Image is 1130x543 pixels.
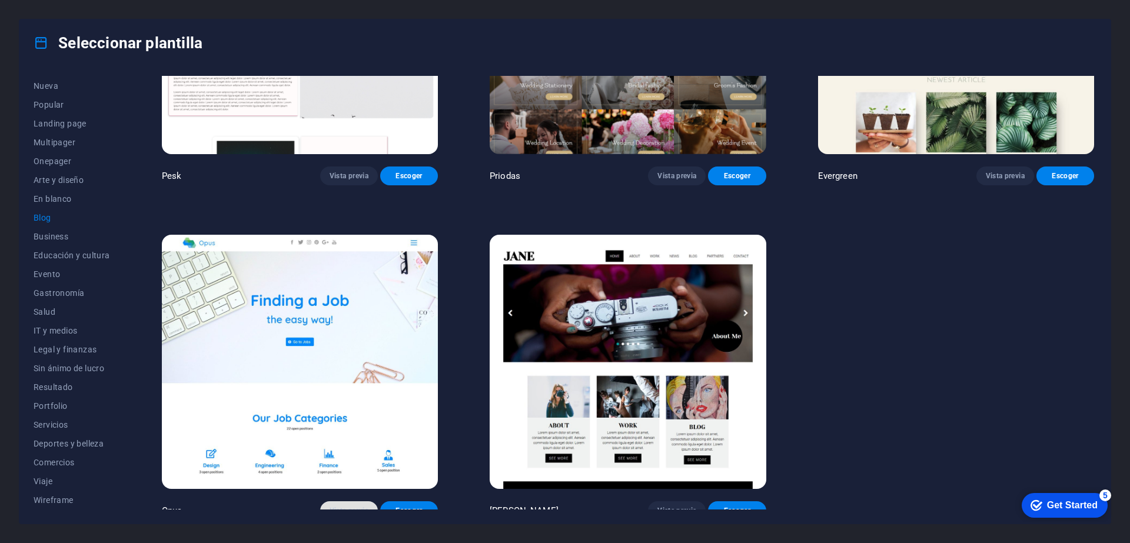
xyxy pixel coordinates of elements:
[34,81,110,91] span: Nueva
[657,171,696,181] span: Vista previa
[380,501,438,520] button: Escoger
[34,472,110,491] button: Viaje
[87,2,99,14] div: 5
[162,505,182,517] p: Opus
[34,156,110,166] span: Onepager
[34,439,110,448] span: Deportes y belleza
[330,171,368,181] span: Vista previa
[490,170,520,182] p: Priodas
[34,246,110,265] button: Educación y cultura
[34,208,110,227] button: Blog
[34,321,110,340] button: IT y medios
[380,166,438,185] button: Escoger
[34,175,110,185] span: Arte y diseño
[34,458,110,467] span: Comercios
[34,415,110,434] button: Servicios
[648,501,706,520] button: Vista previa
[162,170,182,182] p: Pesk
[34,401,110,411] span: Portfolio
[34,100,110,109] span: Popular
[34,288,110,298] span: Gastronomía
[320,166,378,185] button: Vista previa
[34,76,110,95] button: Nueva
[1046,171,1085,181] span: Escoger
[162,235,438,489] img: Opus
[34,232,110,241] span: Business
[34,269,110,279] span: Evento
[35,13,85,24] div: Get Started
[330,506,368,515] span: Vista previa
[34,284,110,302] button: Gastronomía
[34,345,110,354] span: Legal y finanzas
[34,138,110,147] span: Multipager
[34,378,110,397] button: Resultado
[976,166,1034,185] button: Vista previa
[34,453,110,472] button: Comercios
[34,397,110,415] button: Portfolio
[490,505,559,517] p: [PERSON_NAME]
[708,166,766,185] button: Escoger
[717,506,756,515] span: Escoger
[34,189,110,208] button: En blanco
[708,501,766,520] button: Escoger
[717,171,756,181] span: Escoger
[1036,166,1094,185] button: Escoger
[34,34,202,52] h4: Seleccionar plantilla
[648,166,706,185] button: Vista previa
[34,119,110,128] span: Landing page
[818,170,858,182] p: Evergreen
[34,359,110,378] button: Sin ánimo de lucro
[34,340,110,359] button: Legal y finanzas
[34,194,110,204] span: En blanco
[34,251,110,260] span: Educación y cultura
[34,152,110,171] button: Onepager
[34,364,110,373] span: Sin ánimo de lucro
[34,382,110,392] span: Resultado
[34,307,110,317] span: Salud
[490,235,766,489] img: Jane
[34,495,110,505] span: Wireframe
[34,133,110,152] button: Multipager
[986,171,1025,181] span: Vista previa
[34,477,110,486] span: Viaje
[9,6,95,31] div: Get Started 5 items remaining, 0% complete
[34,491,110,509] button: Wireframe
[34,171,110,189] button: Arte y diseño
[34,114,110,133] button: Landing page
[657,506,696,515] span: Vista previa
[390,506,428,515] span: Escoger
[34,420,110,429] span: Servicios
[34,213,110,222] span: Blog
[34,326,110,335] span: IT y medios
[34,227,110,246] button: Business
[390,171,428,181] span: Escoger
[320,501,378,520] button: Vista previa
[34,302,110,321] button: Salud
[34,95,110,114] button: Popular
[34,434,110,453] button: Deportes y belleza
[34,265,110,284] button: Evento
